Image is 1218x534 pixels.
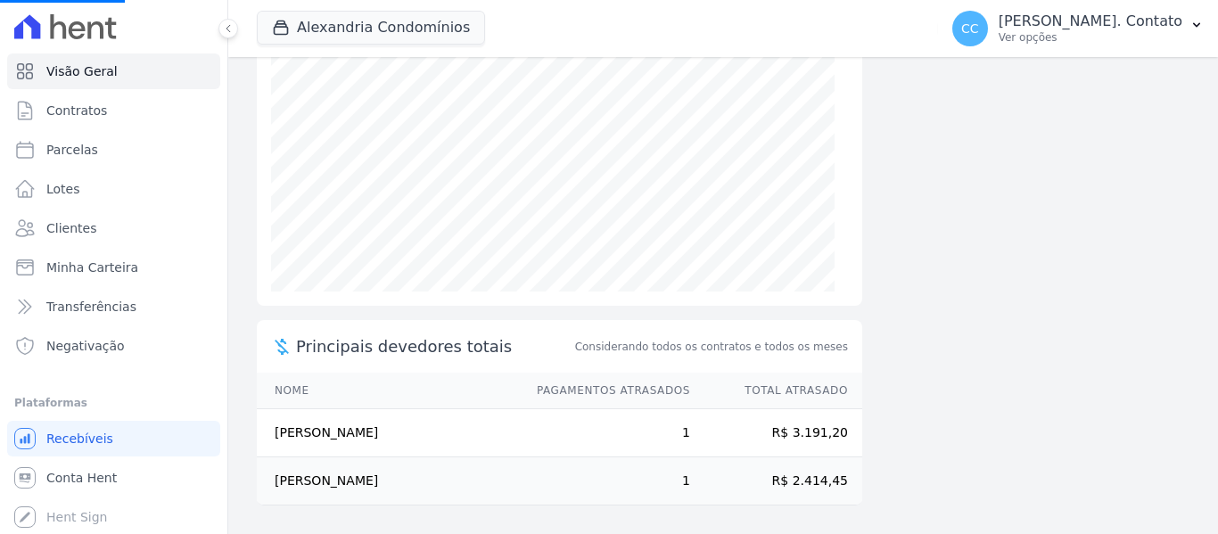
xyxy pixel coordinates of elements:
a: Lotes [7,171,220,207]
span: Negativação [46,337,125,355]
td: R$ 2.414,45 [691,457,862,505]
span: Conta Hent [46,469,117,487]
span: Contratos [46,102,107,119]
a: Recebíveis [7,421,220,456]
p: Ver opções [999,30,1182,45]
span: CC [961,22,979,35]
span: Considerando todos os contratos e todos os meses [575,339,848,355]
span: Clientes [46,219,96,237]
a: Conta Hent [7,460,220,496]
a: Visão Geral [7,53,220,89]
a: Minha Carteira [7,250,220,285]
th: Nome [257,373,520,409]
span: Lotes [46,180,80,198]
a: Contratos [7,93,220,128]
div: Plataformas [14,392,213,414]
th: Pagamentos Atrasados [520,373,691,409]
span: Parcelas [46,141,98,159]
button: CC [PERSON_NAME]. Contato Ver opções [938,4,1218,53]
td: 1 [520,457,691,505]
a: Parcelas [7,132,220,168]
span: Visão Geral [46,62,118,80]
span: Transferências [46,298,136,316]
a: Negativação [7,328,220,364]
td: R$ 3.191,20 [691,409,862,457]
td: [PERSON_NAME] [257,409,520,457]
td: [PERSON_NAME] [257,457,520,505]
td: 1 [520,409,691,457]
th: Total Atrasado [691,373,862,409]
span: Recebíveis [46,430,113,448]
a: Transferências [7,289,220,325]
span: Minha Carteira [46,259,138,276]
button: Alexandria Condomínios [257,11,485,45]
p: [PERSON_NAME]. Contato [999,12,1182,30]
span: Principais devedores totais [296,334,572,358]
a: Clientes [7,210,220,246]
